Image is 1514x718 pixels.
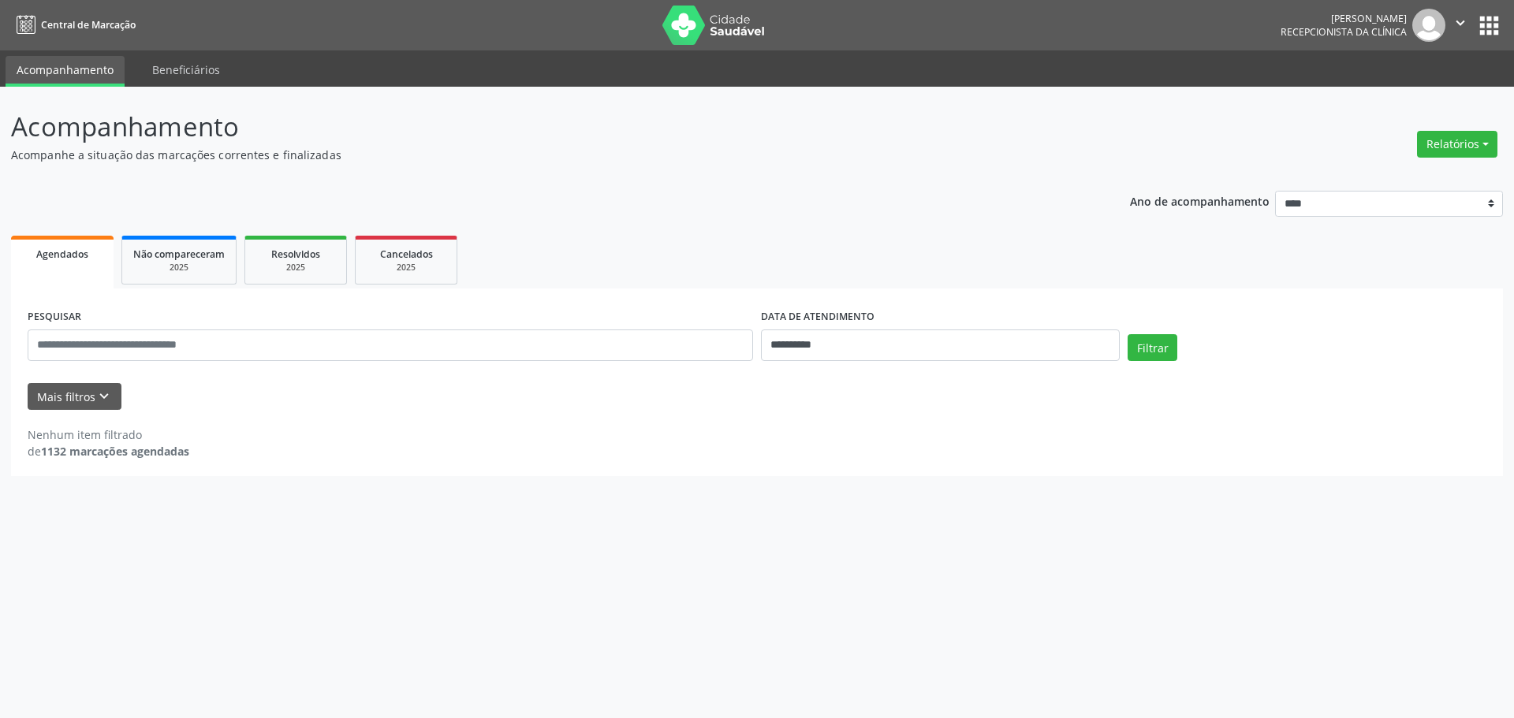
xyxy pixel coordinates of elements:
label: PESQUISAR [28,305,81,329]
div: 2025 [256,262,335,273]
div: 2025 [133,262,225,273]
label: DATA DE ATENDIMENTO [761,305,874,329]
button: Filtrar [1128,334,1177,361]
div: Nenhum item filtrado [28,426,189,443]
img: img [1412,9,1445,42]
i: keyboard_arrow_down [95,388,113,405]
span: Cancelados [380,247,433,261]
div: 2025 [367,262,446,273]
button:  [1445,9,1475,42]
div: de [28,443,189,459]
p: Acompanhamento [11,107,1055,147]
i:  [1452,14,1469,32]
span: Não compareceram [133,247,225,261]
button: apps [1475,12,1503,39]
div: [PERSON_NAME] [1281,12,1407,25]
span: Central de Marcação [41,18,136,32]
a: Beneficiários [141,56,231,84]
button: Mais filtroskeyboard_arrow_down [28,383,121,411]
a: Acompanhamento [6,56,125,87]
p: Acompanhe a situação das marcações correntes e finalizadas [11,147,1055,163]
p: Ano de acompanhamento [1130,191,1270,210]
span: Recepcionista da clínica [1281,25,1407,39]
span: Resolvidos [271,247,320,261]
strong: 1132 marcações agendadas [41,444,189,459]
span: Agendados [36,247,88,261]
a: Central de Marcação [11,12,136,38]
button: Relatórios [1417,131,1497,158]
